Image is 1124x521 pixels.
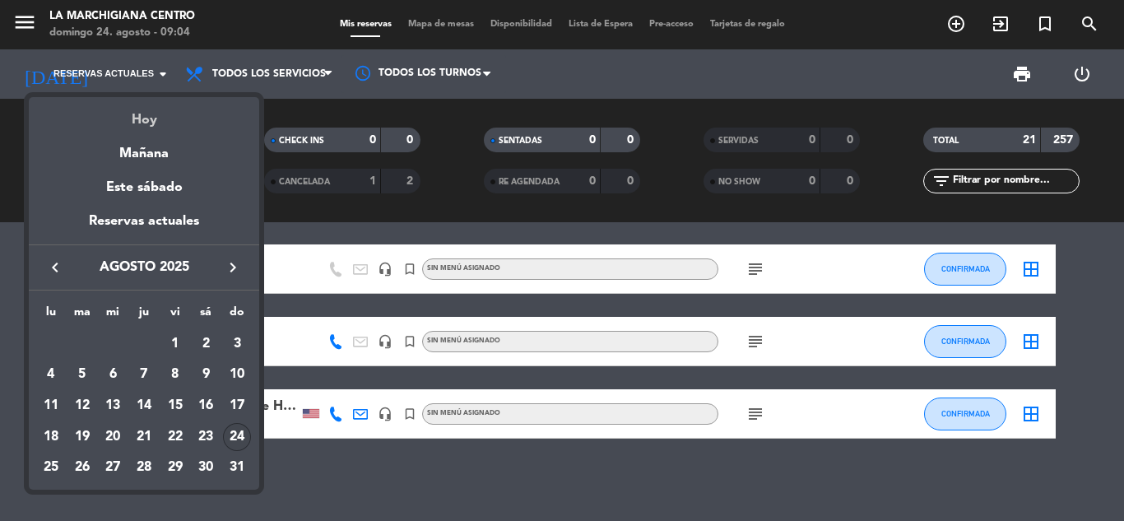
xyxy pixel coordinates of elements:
[218,257,248,278] button: keyboard_arrow_right
[161,454,189,482] div: 29
[160,328,191,360] td: 1 de agosto de 2025
[68,361,96,388] div: 5
[67,421,98,453] td: 19 de agosto de 2025
[160,390,191,421] td: 15 de agosto de 2025
[192,423,220,451] div: 23
[97,421,128,453] td: 20 de agosto de 2025
[160,453,191,484] td: 29 de agosto de 2025
[70,257,218,278] span: agosto 2025
[68,392,96,420] div: 12
[161,330,189,358] div: 1
[223,361,251,388] div: 10
[223,330,251,358] div: 3
[35,453,67,484] td: 25 de agosto de 2025
[97,303,128,328] th: miércoles
[97,360,128,391] td: 6 de agosto de 2025
[191,390,222,421] td: 16 de agosto de 2025
[160,303,191,328] th: viernes
[35,303,67,328] th: lunes
[37,361,65,388] div: 4
[161,423,189,451] div: 22
[37,392,65,420] div: 11
[191,303,222,328] th: sábado
[130,454,158,482] div: 28
[221,390,253,421] td: 17 de agosto de 2025
[99,454,127,482] div: 27
[97,453,128,484] td: 27 de agosto de 2025
[35,360,67,391] td: 4 de agosto de 2025
[192,330,220,358] div: 2
[35,328,160,360] td: AGO.
[67,453,98,484] td: 26 de agosto de 2025
[161,392,189,420] div: 15
[128,303,160,328] th: jueves
[37,454,65,482] div: 25
[128,453,160,484] td: 28 de agosto de 2025
[221,421,253,453] td: 24 de agosto de 2025
[223,392,251,420] div: 17
[99,361,127,388] div: 6
[128,421,160,453] td: 21 de agosto de 2025
[68,454,96,482] div: 26
[35,390,67,421] td: 11 de agosto de 2025
[221,360,253,391] td: 10 de agosto de 2025
[160,360,191,391] td: 8 de agosto de 2025
[223,454,251,482] div: 31
[29,165,259,211] div: Este sábado
[191,360,222,391] td: 9 de agosto de 2025
[221,328,253,360] td: 3 de agosto de 2025
[191,328,222,360] td: 2 de agosto de 2025
[35,421,67,453] td: 18 de agosto de 2025
[68,423,96,451] div: 19
[45,258,65,277] i: keyboard_arrow_left
[130,361,158,388] div: 7
[97,390,128,421] td: 13 de agosto de 2025
[128,390,160,421] td: 14 de agosto de 2025
[29,131,259,165] div: Mañana
[29,211,259,244] div: Reservas actuales
[191,453,222,484] td: 30 de agosto de 2025
[130,423,158,451] div: 21
[192,454,220,482] div: 30
[223,258,243,277] i: keyboard_arrow_right
[223,423,251,451] div: 24
[160,421,191,453] td: 22 de agosto de 2025
[192,361,220,388] div: 9
[29,97,259,131] div: Hoy
[67,360,98,391] td: 5 de agosto de 2025
[99,392,127,420] div: 13
[99,423,127,451] div: 20
[192,392,220,420] div: 16
[67,390,98,421] td: 12 de agosto de 2025
[40,257,70,278] button: keyboard_arrow_left
[37,423,65,451] div: 18
[128,360,160,391] td: 7 de agosto de 2025
[130,392,158,420] div: 14
[221,303,253,328] th: domingo
[161,361,189,388] div: 8
[221,453,253,484] td: 31 de agosto de 2025
[191,421,222,453] td: 23 de agosto de 2025
[67,303,98,328] th: martes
